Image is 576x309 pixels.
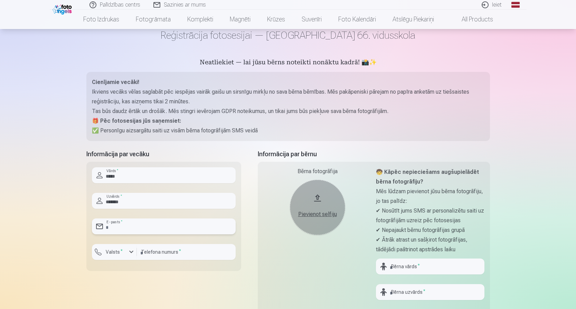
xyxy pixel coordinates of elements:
a: Fotogrāmata [128,10,179,29]
button: Valsts* [92,244,137,260]
h5: Neatliekiet — lai jūsu bērns noteikti nonāktu kadrā! 📸✨ [86,58,490,68]
p: ✔ Ātrāk atrast un sašķirot fotogrāfijas, tādējādi paātrinot apstrādes laiku [376,235,484,254]
a: Krūzes [259,10,293,29]
img: /fa1 [53,3,74,15]
h5: Informācija par vecāku [86,149,241,159]
a: Foto kalendāri [330,10,384,29]
p: ✅ Personīgu aizsargātu saiti uz visām bērna fotogrāfijām SMS veidā [92,126,484,135]
a: Komplekti [179,10,221,29]
a: All products [442,10,501,29]
p: Tas būs daudz ērtāk un drošāk. Mēs stingri ievērojam GDPR noteikumus, un tikai jums būs piekļuve ... [92,106,484,116]
div: Pievienot selfiju [297,210,338,218]
strong: 🎁 Pēc fotosesijas jūs saņemsiet: [92,118,181,124]
div: Bērna fotogrāfija [263,167,372,176]
p: Ikviens vecāks vēlas saglabāt pēc iespējas vairāk gaišu un sirsnīgu mirkļu no sava bērna bērnības... [92,87,484,106]
p: ✔ Nosūtīt jums SMS ar personalizētu saiti uz fotogrāfijām uzreiz pēc fotosesijas [376,206,484,225]
a: Suvenīri [293,10,330,29]
p: Mēs lūdzam pievienot jūsu bērna fotogrāfiju, jo tas palīdz: [376,187,484,206]
strong: 🧒 Kāpēc nepieciešams augšupielādēt bērna fotogrāfiju? [376,169,479,185]
h1: Reģistrācija fotosesijai — [GEOGRAPHIC_DATA] 66. vidusskola [86,29,490,41]
a: Atslēgu piekariņi [384,10,442,29]
h5: Informācija par bērnu [258,149,490,159]
label: Valsts [103,249,125,255]
p: ✔ Nepajaukt bērnu fotogrāfijas grupā [376,225,484,235]
strong: Cienījamie vecāki! [92,79,139,85]
a: Foto izdrukas [75,10,128,29]
a: Magnēti [221,10,259,29]
button: Pievienot selfiju [290,180,345,235]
